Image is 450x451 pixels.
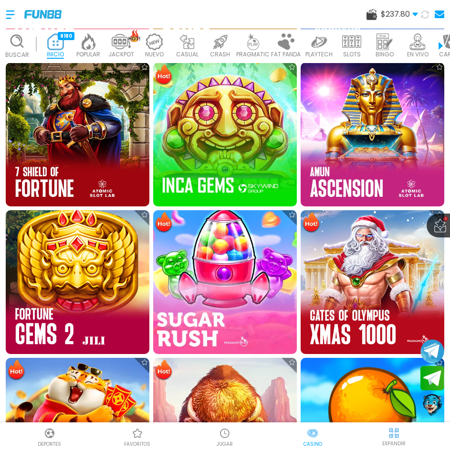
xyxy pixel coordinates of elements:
img: bingo_light.webp [375,33,394,50]
button: Join telegram channel [420,339,444,364]
img: Hot [302,211,321,234]
p: POPULAR [76,50,100,58]
img: Hot [154,64,173,86]
img: fat_panda_light.webp [276,33,295,50]
p: EN VIVO [407,50,429,58]
p: favoritos [124,440,150,448]
img: Deportes [44,428,55,439]
p: PRAGMATIC [236,50,270,58]
img: Gates of Olympus Xmas 1000 [301,210,444,354]
a: CasinoCasinoCasino [269,426,356,448]
img: Fortune Gems 2 [6,210,149,354]
p: NUEVO [145,50,164,58]
img: slots_light.webp [342,33,361,50]
p: PLAYTECH [305,50,333,58]
img: Inca Gems [153,63,297,206]
a: Casino JugarCasino JugarJUGAR [181,426,269,448]
p: CASUAL [176,50,199,58]
p: JUGAR [217,440,233,448]
img: Hot [154,211,173,234]
img: live_light.webp [408,33,427,50]
img: casual_light.webp [178,33,197,50]
p: Casino [303,440,322,448]
div: 9180 [58,32,74,40]
img: Casino Favoritos [132,428,143,439]
img: Amun Ascension [301,63,444,206]
span: $ 237.80 [381,9,418,20]
p: SLOTS [343,50,361,58]
button: Join telegram [420,366,444,391]
img: new_light.webp [145,33,164,50]
img: home_active.webp [46,33,65,50]
p: JACKPOT [108,50,134,58]
img: playtech_light.webp [309,33,328,50]
img: Hot [154,359,173,382]
button: Contact customer service [420,393,444,418]
img: Hot [7,359,26,382]
img: hot [128,29,140,42]
span: 1 [443,216,448,221]
img: Casino Jugar [219,428,230,439]
p: Buscar [5,50,29,59]
p: FAT PANDA [271,50,301,58]
img: jackpot_light.webp [112,33,131,50]
img: Company Logo [24,10,62,18]
p: Deportes [38,440,61,448]
img: popular_light.webp [79,33,98,50]
a: DeportesDeportesDeportes [6,426,94,448]
img: pragmatic_light.webp [243,33,262,50]
p: BINGO [376,50,394,58]
a: Casino FavoritosCasino Favoritosfavoritos [94,426,181,448]
img: crash_light.webp [210,33,230,50]
p: EXPANDIR [382,440,406,447]
img: hide [388,427,400,439]
img: Sugar Rush [146,203,304,361]
p: CRASH [210,50,230,58]
p: INICIO [47,50,64,58]
img: 7 Shields of Fortune [6,63,149,206]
